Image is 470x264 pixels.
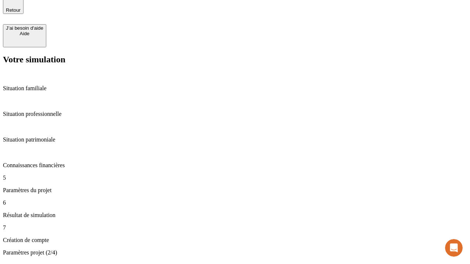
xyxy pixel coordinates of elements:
[3,85,467,92] p: Situation familiale
[3,55,467,65] h2: Votre simulation
[6,31,43,36] div: Aide
[3,175,467,181] p: 5
[3,237,467,243] p: Création de compte
[3,212,467,219] p: Résultat de simulation
[3,24,46,47] button: J’ai besoin d'aideAide
[3,111,467,117] p: Situation professionnelle
[3,3,202,23] div: Ouvrir le Messenger Intercom
[3,187,467,194] p: Paramètres du projet
[6,25,43,31] div: J’ai besoin d'aide
[3,162,467,169] p: Connaissances financières
[6,7,21,13] span: Retour
[3,136,467,143] p: Situation patrimoniale
[8,6,181,12] div: Vous avez besoin d’aide ?
[8,12,181,20] div: L’équipe répond généralement dans un délai de quelques minutes.
[3,199,467,206] p: 6
[3,249,467,256] p: Paramètres projet (2/4)
[3,224,467,231] p: 7
[445,239,463,257] iframe: Intercom live chat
